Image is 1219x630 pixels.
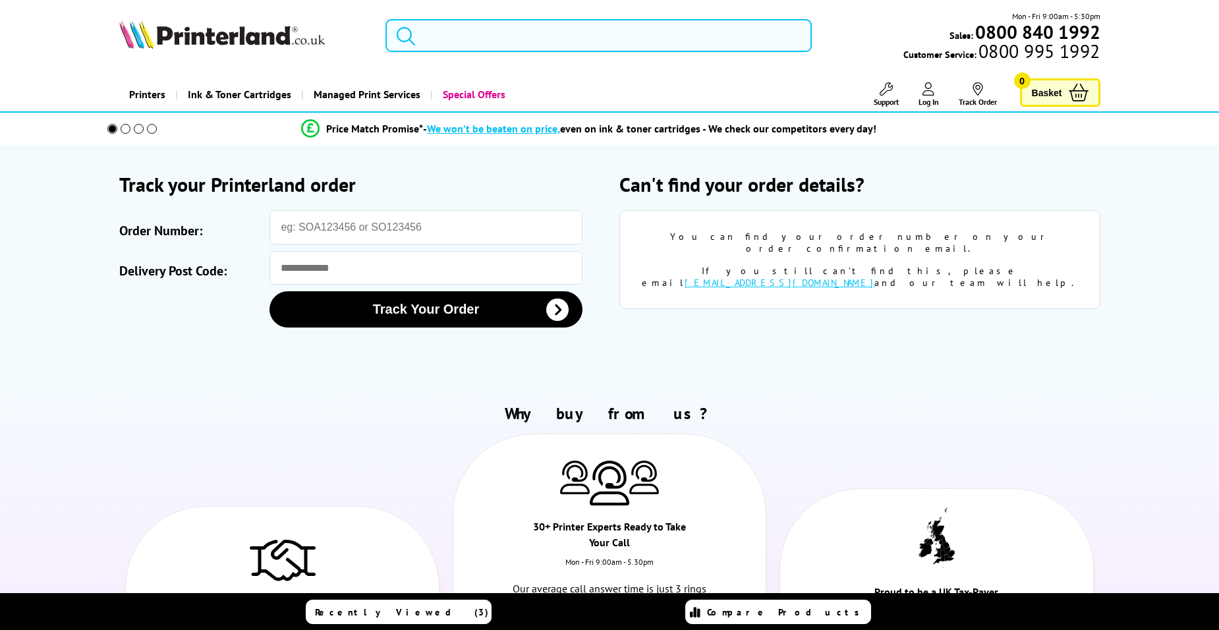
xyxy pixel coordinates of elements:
[1032,84,1062,101] span: Basket
[975,20,1100,44] b: 0800 840 1992
[590,461,629,506] img: Printer Experts
[119,217,264,244] label: Order Number:
[250,533,316,586] img: Trusted Service
[685,277,874,289] a: [EMAIL_ADDRESS][DOMAIN_NAME]
[119,20,370,51] a: Printerland Logo
[973,26,1100,38] a: 0800 840 1992
[685,600,871,624] a: Compare Products
[119,403,1100,424] h2: Why buy from us?
[1012,10,1100,22] span: Mon - Fri 9:00am - 5:30pm
[119,78,175,111] a: Printers
[531,519,687,557] div: 30+ Printer Experts Ready to Take Your Call
[119,258,264,285] label: Delivery Post Code:
[874,82,899,107] a: Support
[560,461,590,494] img: Printer Experts
[89,117,1089,140] li: modal_Promise
[453,557,766,580] div: Mon - Fri 9:00am - 5.30pm
[707,606,866,618] span: Compare Products
[919,507,955,568] img: UK tax payer
[430,78,515,111] a: Special Offers
[919,97,939,107] span: Log In
[874,97,899,107] span: Support
[1014,72,1031,89] span: 0
[269,210,582,244] input: eg: SOA123456 or SO123456
[959,82,997,107] a: Track Order
[315,606,489,618] span: Recently Viewed (3)
[500,580,719,598] p: Our average call answer time is just 3 rings
[188,78,291,111] span: Ink & Toner Cartridges
[423,122,876,135] div: - even on ink & toner cartridges - We check our competitors every day!
[301,78,430,111] a: Managed Print Services
[950,29,973,42] span: Sales:
[427,122,560,135] span: We won’t be beaten on price,
[119,20,325,49] img: Printerland Logo
[859,584,1015,606] div: Proud to be a UK Tax-Payer
[269,291,582,328] button: Track Your Order
[1020,78,1100,107] a: Basket 0
[326,122,423,135] span: Price Match Promise*
[175,78,301,111] a: Ink & Toner Cartridges
[619,171,1100,197] h2: Can't find your order details?
[119,171,600,197] h2: Track your Printerland order
[640,265,1080,289] div: If you still can't find this, please email and our team will help.
[629,461,659,494] img: Printer Experts
[977,45,1100,57] span: 0800 995 1992
[640,231,1080,254] div: You can find your order number on your order confirmation email.
[306,600,492,624] a: Recently Viewed (3)
[903,45,1100,61] span: Customer Service:
[919,82,939,107] a: Log In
